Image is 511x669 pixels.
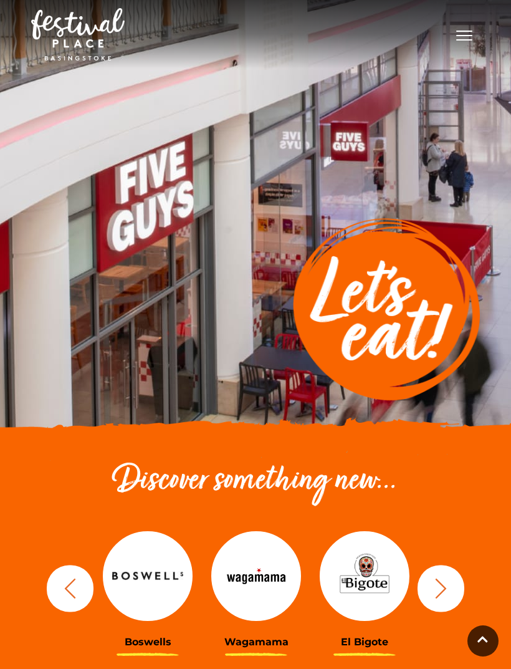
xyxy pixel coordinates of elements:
[211,526,301,648] a: Wagamama
[449,25,480,43] button: Toggle navigation
[31,8,125,60] img: Festival Place Logo
[320,526,409,648] a: El Bigote
[103,526,193,648] a: Boswells
[103,636,193,648] h3: Boswells
[41,461,470,501] h2: Discover something new...
[320,636,409,648] h3: El Bigote
[211,636,301,648] h3: Wagamama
